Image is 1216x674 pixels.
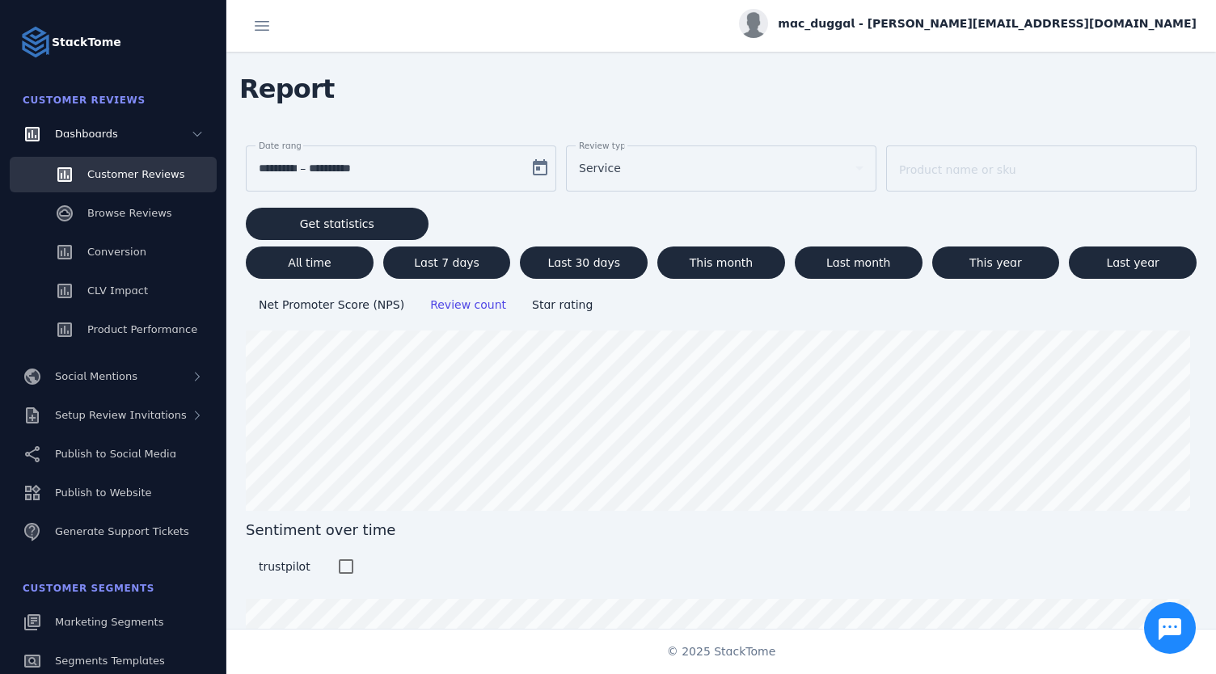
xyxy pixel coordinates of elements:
[23,95,146,106] span: Customer Reviews
[579,158,621,178] span: Service
[690,257,754,268] span: This month
[579,141,631,150] mat-label: Review type
[246,519,1197,541] span: Sentiment over time
[300,158,306,178] span: –
[524,152,556,184] button: Open calendar
[55,409,187,421] span: Setup Review Invitations
[826,257,890,268] span: Last month
[430,298,506,311] span: Review count
[55,448,176,460] span: Publish to Social Media
[739,9,768,38] img: profile.jpg
[10,514,217,550] a: Generate Support Tickets
[520,246,648,279] button: Last 30 days
[259,560,310,573] span: trustpilot
[246,208,429,240] button: Get statistics
[657,246,785,279] button: This month
[10,475,217,511] a: Publish to Website
[548,257,621,268] span: Last 30 days
[10,273,217,309] a: CLV Impact
[19,26,52,58] img: Logo image
[226,63,348,115] span: Report
[1069,246,1197,279] button: Last year
[667,643,776,660] span: © 2025 StackTome
[55,655,165,667] span: Segments Templates
[52,34,121,51] strong: StackTome
[383,246,511,279] button: Last 7 days
[288,257,331,268] span: All time
[10,604,217,640] a: Marketing Segments
[10,234,217,270] a: Conversion
[55,128,118,140] span: Dashboards
[932,246,1060,279] button: This year
[414,257,479,268] span: Last 7 days
[55,525,189,537] span: Generate Support Tickets
[87,323,197,335] span: Product Performance
[259,298,404,311] span: Net Promoter Score (NPS)
[795,246,923,279] button: Last month
[246,246,374,279] button: All time
[532,298,593,311] span: Star rating
[10,312,217,348] a: Product Performance
[10,157,217,192] a: Customer Reviews
[87,246,146,258] span: Conversion
[23,583,154,594] span: Customer Segments
[55,370,137,382] span: Social Mentions
[969,257,1022,268] span: This year
[55,487,151,499] span: Publish to Website
[739,9,1197,38] button: mac_duggal - [PERSON_NAME][EMAIL_ADDRESS][DOMAIN_NAME]
[87,207,172,219] span: Browse Reviews
[55,616,163,628] span: Marketing Segments
[10,436,217,472] a: Publish to Social Media
[300,218,374,230] span: Get statistics
[10,196,217,231] a: Browse Reviews
[87,168,184,180] span: Customer Reviews
[87,284,148,297] span: CLV Impact
[899,163,1016,176] mat-label: Product name or sku
[778,15,1197,32] span: mac_duggal - [PERSON_NAME][EMAIL_ADDRESS][DOMAIN_NAME]
[1106,257,1159,268] span: Last year
[259,141,306,150] mat-label: Date range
